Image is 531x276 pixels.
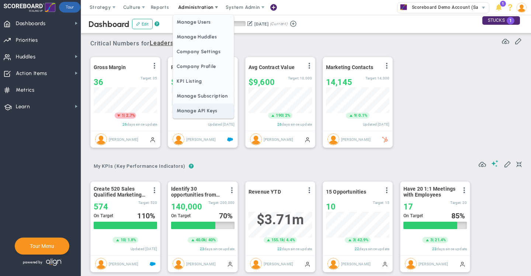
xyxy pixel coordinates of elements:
span: 40% [208,238,216,242]
button: Edit [132,19,153,29]
img: Jane Wilson [95,133,107,145]
img: Brook Davis [327,258,339,270]
span: Critical Numbers for [90,37,197,51]
span: Revenue [171,64,192,70]
span: Manually Updated [305,136,310,142]
span: Marketing Contacts [326,64,373,70]
span: Updated [DATE] [363,122,389,126]
span: [PERSON_NAME] [419,262,448,266]
span: 26 [277,122,282,126]
span: 15 [385,201,389,205]
span: days since update [127,122,157,126]
span: Have 20 1:1 Meetings with Employees [403,186,457,198]
span: | [284,238,285,242]
span: 140,000 [171,202,202,211]
span: Manage Subscription [173,89,233,103]
span: days since update [359,247,389,251]
span: | [356,113,357,118]
span: Gross Margin [94,64,126,70]
div: [DATE] [254,21,268,27]
img: Katie Williams [250,133,262,145]
span: Manage Users [173,15,233,30]
span: 4.4% [286,238,295,242]
span: Target: [288,76,299,80]
span: [PERSON_NAME] [264,262,293,266]
span: [PERSON_NAME] [186,262,216,266]
div: STUCKS [482,16,520,25]
span: 155.1k [271,237,284,243]
span: $9,600 [249,78,275,87]
span: | [283,113,284,118]
span: [PERSON_NAME] [109,262,138,266]
span: Manually Updated [382,261,388,267]
span: 3 [430,237,433,243]
span: Updated [DATE] [131,247,157,251]
span: Refresh Data [502,37,509,44]
span: 21.4% [435,238,446,242]
span: Edit or Add Critical Numbers [514,37,522,44]
span: Target: [138,201,149,205]
div: % [219,212,235,220]
img: Jane Wilson [327,133,339,145]
span: Target: [140,76,152,80]
span: Company Settings [173,44,233,59]
img: Tom Johnson [173,133,184,145]
span: 20 [462,201,467,205]
span: Leadership [150,39,183,48]
span: Suggestions (AI Feature) [491,160,499,167]
span: 110 [137,211,149,220]
span: | [125,238,126,242]
span: (Current) [270,21,288,27]
span: 10 [121,237,125,243]
div: Powered by Align [15,256,93,268]
img: 33467.Company.photo [399,3,408,12]
img: Brook Davis [173,258,184,270]
span: Dashboard [88,19,129,29]
span: Huddles [16,49,36,65]
span: System Admin [226,4,260,10]
span: Edit My KPIs [504,160,511,167]
span: 10,000 [300,76,312,80]
span: Avg Contract Value [249,64,295,70]
span: 574 [94,202,108,211]
span: Manage API Keys [173,103,233,118]
span: Refresh Data [479,160,486,167]
span: My KPIs (Key Performance Indicators) [90,160,189,172]
img: Brook Davis [95,258,107,270]
span: Company Profile [173,59,233,74]
span: Manage Huddles [173,30,233,44]
span: [PERSON_NAME] [186,137,216,141]
span: 9 [354,113,356,119]
span: [PERSON_NAME] [109,137,138,141]
img: Brook Davis [405,258,417,270]
span: 70 [219,211,227,220]
span: days since update [282,122,312,126]
img: 53178.Person.photo [517,3,527,13]
span: Metrics [16,82,35,98]
span: 14,145 [326,78,352,87]
span: KPI Listing [173,74,233,89]
span: On Target [171,213,191,218]
span: Manually Updated [150,136,156,142]
span: 36 [94,78,103,87]
span: days since update [437,247,467,251]
span: HubSpot Enabled [382,136,388,142]
span: $3,707,282 [257,212,304,228]
span: Strategy [90,4,111,10]
span: 40.0k [196,237,206,243]
span: 3 [353,237,355,243]
span: 1 [507,17,514,24]
span: | [355,238,356,242]
span: days since update [282,247,312,251]
span: Manually Updated [227,261,233,267]
span: Updated [DATE] [208,122,235,126]
span: [PERSON_NAME] [264,137,293,141]
span: Target: [450,201,461,205]
span: 1.8% [128,238,136,242]
span: 2.7% [126,113,135,118]
span: On Target [94,213,113,218]
span: Salesforce Enabled<br ></span>Sandbox: Quarterly Leads and Opportunities [150,261,156,267]
span: | [206,238,207,242]
span: 15 Opportunities [326,189,367,195]
span: 26 [122,122,127,126]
